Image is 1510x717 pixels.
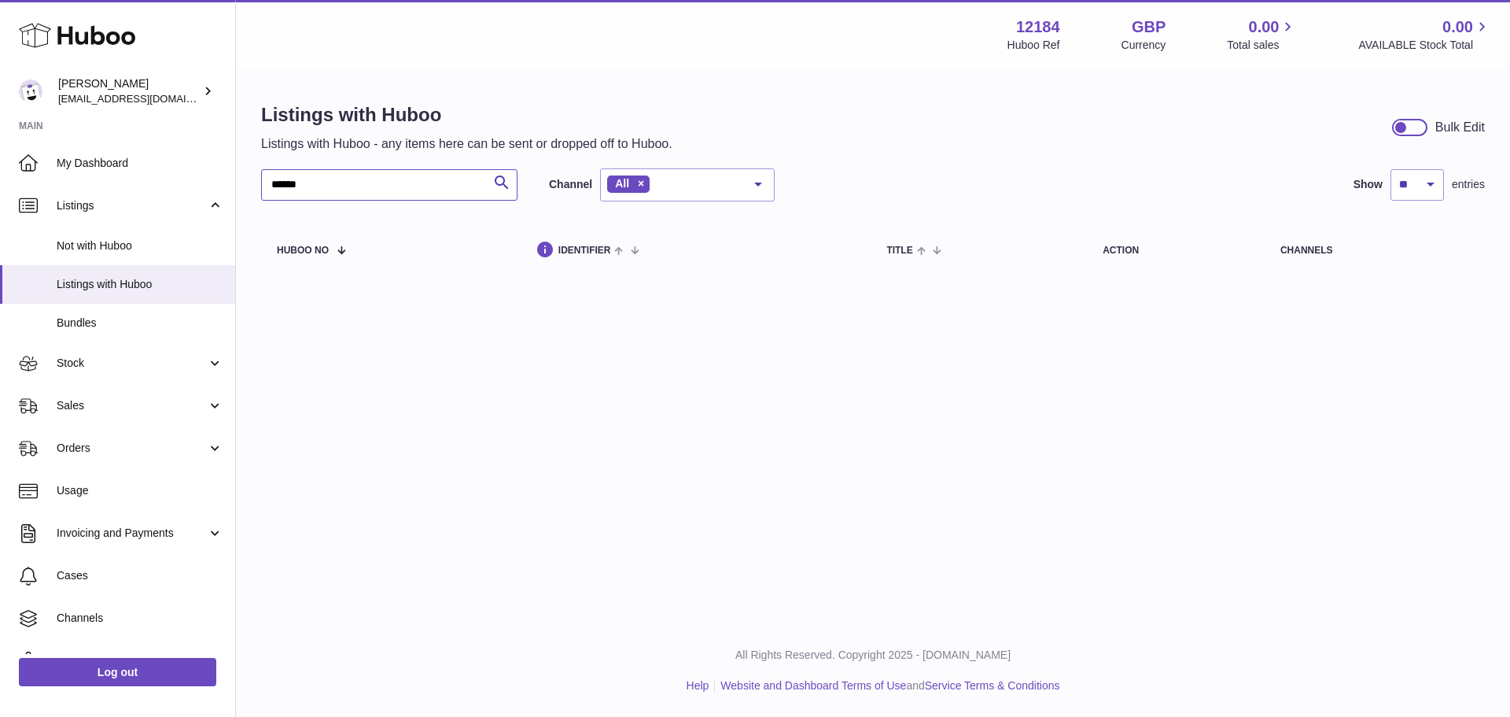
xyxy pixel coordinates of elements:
span: Bundles [57,316,223,331]
label: Channel [549,177,592,192]
strong: 12184 [1016,17,1060,38]
a: Website and Dashboard Terms of Use [720,679,906,692]
a: 0.00 AVAILABLE Stock Total [1358,17,1491,53]
span: Huboo no [277,246,329,256]
div: Currency [1121,38,1166,53]
div: channels [1280,246,1469,256]
div: action [1103,246,1249,256]
span: Stock [57,356,207,371]
span: All [615,177,629,190]
li: and [715,678,1059,693]
span: Usage [57,483,223,498]
img: internalAdmin-12184@internal.huboo.com [19,79,42,103]
span: Orders [57,441,207,456]
label: Show [1353,177,1383,192]
p: All Rights Reserved. Copyright 2025 - [DOMAIN_NAME] [249,648,1497,663]
span: Invoicing and Payments [57,526,207,541]
span: Cases [57,568,223,583]
span: AVAILABLE Stock Total [1358,38,1491,53]
a: Help [687,679,709,692]
div: Bulk Edit [1435,119,1485,136]
span: entries [1452,177,1485,192]
div: [PERSON_NAME] [58,76,200,106]
strong: GBP [1132,17,1166,38]
a: 0.00 Total sales [1227,17,1297,53]
span: My Dashboard [57,156,223,171]
span: identifier [558,246,611,256]
span: [EMAIL_ADDRESS][DOMAIN_NAME] [58,92,231,105]
span: Channels [57,611,223,626]
span: title [886,246,912,256]
span: 0.00 [1442,17,1473,38]
span: Listings [57,198,207,213]
span: Total sales [1227,38,1297,53]
span: 0.00 [1249,17,1280,38]
span: Not with Huboo [57,238,223,253]
span: Settings [57,653,223,668]
h1: Listings with Huboo [261,102,672,128]
a: Log out [19,658,216,686]
a: Service Terms & Conditions [925,679,1060,692]
span: Sales [57,398,207,413]
div: Huboo Ref [1007,38,1060,53]
span: Listings with Huboo [57,277,223,292]
p: Listings with Huboo - any items here can be sent or dropped off to Huboo. [261,135,672,153]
